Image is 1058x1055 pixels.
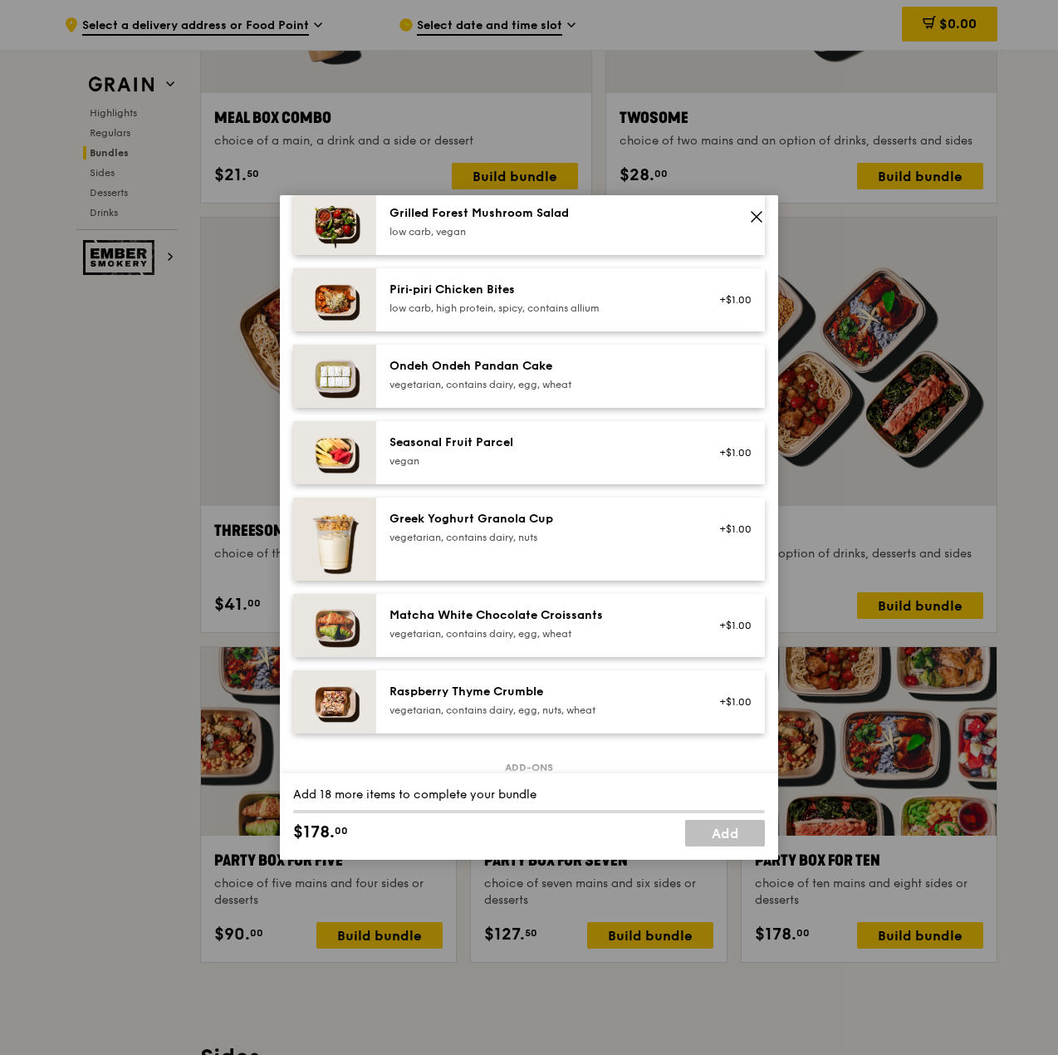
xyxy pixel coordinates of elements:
div: Seasonal Fruit Parcel [389,434,688,451]
div: vegetarian, contains dairy, egg, wheat [389,627,688,640]
span: Add-ons [498,761,560,774]
img: daily_normal_Raspberry_Thyme_Crumble__Horizontal_.jpg [293,670,376,734]
div: low carb, vegan [389,225,688,238]
div: Add 18 more items to complete your bundle [293,787,765,803]
div: low carb, high protein, spicy, contains allium [389,302,688,315]
span: 00 [335,824,348,837]
div: +$1.00 [708,523,752,536]
div: vegan [389,454,688,468]
div: +$1.00 [708,446,752,459]
div: Matcha White Chocolate Croissants [389,607,688,624]
img: daily_normal_Piri-Piri-Chicken-Bites-HORZ.jpg [293,268,376,331]
div: Raspberry Thyme Crumble [389,684,688,700]
img: daily_normal_Grilled-Forest-Mushroom-Salad-HORZ.jpg [293,192,376,255]
img: daily_normal_Seasonal_Fruit_Parcel__Horizontal_.jpg [293,421,376,484]
div: vegetarian, contains dairy, egg, nuts, wheat [389,704,688,717]
img: daily_normal_Greek_Yoghurt_Granola_Cup.jpeg [293,498,376,581]
div: +$1.00 [708,695,752,709]
div: vegetarian, contains dairy, nuts [389,531,688,544]
div: +$1.00 [708,619,752,632]
img: daily_normal_Matcha_White_Chocolate_Croissants-HORZ.jpg [293,594,376,657]
img: daily_normal_Ondeh_Ondeh_Pandan_Cake-HORZ.jpg [293,345,376,408]
span: $178. [293,820,335,845]
div: Piri‑piri Chicken Bites [389,282,688,298]
div: Grilled Forest Mushroom Salad [389,205,688,222]
div: vegetarian, contains dairy, egg, wheat [389,378,688,391]
a: Add [685,820,765,846]
div: +$1.00 [708,293,752,307]
div: Ondeh Ondeh Pandan Cake [389,358,688,375]
div: Greek Yoghurt Granola Cup [389,511,688,527]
